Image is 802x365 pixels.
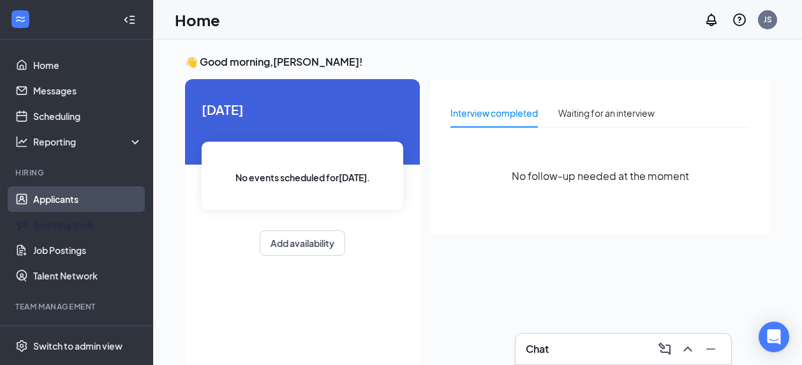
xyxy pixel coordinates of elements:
h1: Home [175,9,220,31]
svg: ComposeMessage [657,341,672,357]
a: Applicants [33,186,142,212]
svg: WorkstreamLogo [14,13,27,26]
h3: Chat [526,342,549,356]
svg: Notifications [704,12,719,27]
div: JS [764,14,772,25]
button: ComposeMessage [655,339,675,359]
a: OnboardingCrown [33,320,142,346]
div: Hiring [15,167,140,178]
div: Switch to admin view [33,339,123,352]
button: Add availability [260,230,345,256]
div: Interview completed [450,106,538,120]
svg: Collapse [123,13,136,26]
div: Reporting [33,135,143,148]
div: Open Intercom Messenger [759,322,789,352]
span: No events scheduled for [DATE] . [235,170,370,184]
button: ChevronUp [678,339,698,359]
a: Messages [33,78,142,103]
div: Team Management [15,301,140,312]
svg: ChevronUp [680,341,695,357]
h3: 👋 Good morning, [PERSON_NAME] ! [185,55,770,69]
span: No follow-up needed at the moment [512,168,689,184]
div: Waiting for an interview [558,106,655,120]
a: Sourcing Tools [33,212,142,237]
svg: Analysis [15,135,28,148]
a: Talent Network [33,263,142,288]
svg: Minimize [703,341,718,357]
svg: Settings [15,339,28,352]
span: [DATE] [202,100,403,119]
a: Job Postings [33,237,142,263]
svg: QuestionInfo [732,12,747,27]
a: Home [33,52,142,78]
a: Scheduling [33,103,142,129]
button: Minimize [701,339,721,359]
